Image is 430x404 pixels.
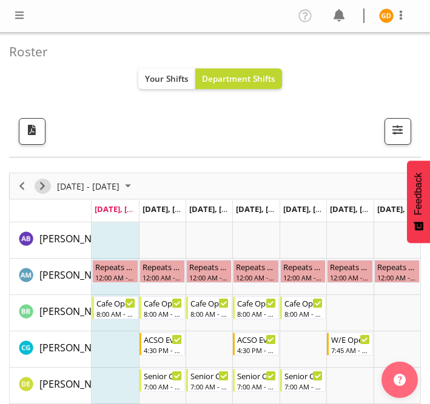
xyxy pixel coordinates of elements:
[190,297,229,309] div: Cafe Open
[143,273,182,282] div: 12:00 AM - 11:59 PM
[377,273,417,282] div: 12:00 AM - 11:59 PM
[330,260,369,273] div: Repeats every [DATE], [DATE], [DATE], [DATE], [DATE], [DATE], [DATE] - [PERSON_NAME]
[237,382,275,391] div: 7:00 AM - 2:30 PM
[39,341,115,354] span: [PERSON_NAME]
[95,204,150,214] span: [DATE], [DATE]
[139,333,185,356] div: Chelsea Garron"s event - ACSO Evening Begin From Tuesday, August 12, 2025 at 4:30:00 PM GMT+12:00...
[374,260,420,283] div: Andreea Muicaru"s event - Repeats every monday, tuesday, wednesday, thursday, friday, saturday, s...
[407,161,430,243] button: Feedback - Show survey
[190,382,229,391] div: 7:00 AM - 2:30 PM
[138,68,195,89] button: Your Shifts
[195,68,282,89] button: Department Shifts
[10,295,92,331] td: Bailey Blomfield resource
[237,297,275,309] div: Cafe Open
[284,369,323,382] div: Senior CSO Opening
[95,273,135,282] div: 12:00 AM - 11:59 PM
[186,296,232,319] div: Bailey Blomfield"s event - Cafe Open Begin From Wednesday, August 13, 2025 at 8:00:00 AM GMT+12:0...
[331,333,369,345] div: W/E Open
[394,374,406,386] img: help-xxl-2.png
[19,118,45,145] button: Download a PDF of the roster according to the set date range.
[284,382,323,391] div: 7:00 AM - 2:30 PM
[144,345,182,355] div: 4:30 PM - 9:30 PM
[53,173,138,199] div: August 11 - 17, 2025
[39,268,115,282] a: [PERSON_NAME]
[139,260,185,283] div: Andreea Muicaru"s event - Repeats every monday, tuesday, wednesday, thursday, friday, saturday, s...
[237,345,275,355] div: 4:30 PM - 9:30 PM
[144,297,182,309] div: Cafe Open
[144,333,182,345] div: ACSO Evening
[236,260,275,273] div: Repeats every [DATE], [DATE], [DATE], [DATE], [DATE], [DATE], [DATE] - [PERSON_NAME]
[14,179,30,194] button: Previous
[283,260,323,273] div: Repeats every [DATE], [DATE], [DATE], [DATE], [DATE], [DATE], [DATE] - [PERSON_NAME]
[139,369,185,392] div: Donna Euston"s event - Senior CSO Opening Begin From Tuesday, August 12, 2025 at 7:00:00 AM GMT+1...
[145,73,189,84] span: Your Shifts
[189,204,244,214] span: [DATE], [DATE]
[143,260,182,273] div: Repeats every [DATE], [DATE], [DATE], [DATE], [DATE], [DATE], [DATE] - [PERSON_NAME]
[190,309,229,319] div: 8:00 AM - 4:30 PM
[39,232,115,245] span: [PERSON_NAME]
[143,204,198,214] span: [DATE], [DATE]
[144,369,182,382] div: Senior CSO Opening
[144,309,182,319] div: 8:00 AM - 4:30 PM
[284,309,323,319] div: 8:00 AM - 4:30 PM
[186,369,232,392] div: Donna Euston"s event - Senior CSO Opening Begin From Wednesday, August 13, 2025 at 7:00:00 AM GMT...
[92,260,138,283] div: Andreea Muicaru"s event - Repeats every monday, tuesday, wednesday, thursday, friday, saturday, s...
[283,273,323,282] div: 12:00 AM - 11:59 PM
[237,369,275,382] div: Senior CSO Opening
[233,260,278,283] div: Andreea Muicaru"s event - Repeats every monday, tuesday, wednesday, thursday, friday, saturday, s...
[186,260,232,283] div: Andreea Muicaru"s event - Repeats every monday, tuesday, wednesday, thursday, friday, saturday, s...
[233,296,278,319] div: Bailey Blomfield"s event - Cafe Open Begin From Thursday, August 14, 2025 at 8:00:00 AM GMT+12:00...
[233,369,278,392] div: Donna Euston"s event - Senior CSO Opening Begin From Thursday, August 14, 2025 at 7:00:00 AM GMT+...
[96,297,135,309] div: Cafe Open
[12,173,32,199] div: previous period
[55,179,136,194] button: August 2025
[39,231,115,246] a: [PERSON_NAME]
[39,377,115,391] a: [PERSON_NAME]
[237,309,275,319] div: 8:00 AM - 4:30 PM
[280,260,326,283] div: Andreea Muicaru"s event - Repeats every monday, tuesday, wednesday, thursday, friday, saturday, s...
[95,260,135,273] div: Repeats every [DATE], [DATE], [DATE], [DATE], [DATE], [DATE], [DATE] - [PERSON_NAME]
[233,333,278,356] div: Chelsea Garron"s event - ACSO Evening Begin From Thursday, August 14, 2025 at 4:30:00 PM GMT+12:0...
[202,73,275,84] span: Department Shifts
[379,8,394,23] img: greer-dawson11572.jpg
[189,260,229,273] div: Repeats every [DATE], [DATE], [DATE], [DATE], [DATE], [DATE], [DATE] - [PERSON_NAME]
[39,305,115,318] span: [PERSON_NAME]
[236,204,291,214] span: [DATE], [DATE]
[35,179,51,194] button: Next
[236,273,275,282] div: 12:00 AM - 11:59 PM
[331,345,369,355] div: 7:45 AM - 3:30 PM
[139,296,185,319] div: Bailey Blomfield"s event - Cafe Open Begin From Tuesday, August 12, 2025 at 8:00:00 AM GMT+12:00 ...
[189,273,229,282] div: 12:00 AM - 11:59 PM
[385,118,411,145] button: Filter Shifts
[377,260,417,273] div: Repeats every [DATE], [DATE], [DATE], [DATE], [DATE], [DATE], [DATE] - [PERSON_NAME]
[10,259,92,295] td: Andreea Muicaru resource
[280,369,326,392] div: Donna Euston"s event - Senior CSO Opening Begin From Friday, August 15, 2025 at 7:00:00 AM GMT+12...
[32,173,53,199] div: next period
[190,369,229,382] div: Senior CSO Opening
[283,204,338,214] span: [DATE], [DATE]
[56,179,121,194] span: [DATE] - [DATE]
[144,382,182,391] div: 7:00 AM - 2:30 PM
[96,309,135,319] div: 8:00 AM - 4:30 PM
[280,296,326,319] div: Bailey Blomfield"s event - Cafe Open Begin From Friday, August 15, 2025 at 8:00:00 AM GMT+12:00 E...
[237,333,275,345] div: ACSO Evening
[39,304,115,319] a: [PERSON_NAME]
[10,368,92,404] td: Donna Euston resource
[330,273,369,282] div: 12:00 AM - 11:59 PM
[330,204,385,214] span: [DATE], [DATE]
[327,260,372,283] div: Andreea Muicaru"s event - Repeats every monday, tuesday, wednesday, thursday, friday, saturday, s...
[10,331,92,368] td: Chelsea Garron resource
[327,333,372,356] div: Chelsea Garron"s event - W/E Open Begin From Saturday, August 16, 2025 at 7:45:00 AM GMT+12:00 En...
[92,296,138,319] div: Bailey Blomfield"s event - Cafe Open Begin From Monday, August 11, 2025 at 8:00:00 AM GMT+12:00 E...
[413,173,424,215] span: Feedback
[10,222,92,259] td: Amber-Jade Brass resource
[39,340,115,355] a: [PERSON_NAME]
[284,297,323,309] div: Cafe Open
[9,45,411,59] h4: Roster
